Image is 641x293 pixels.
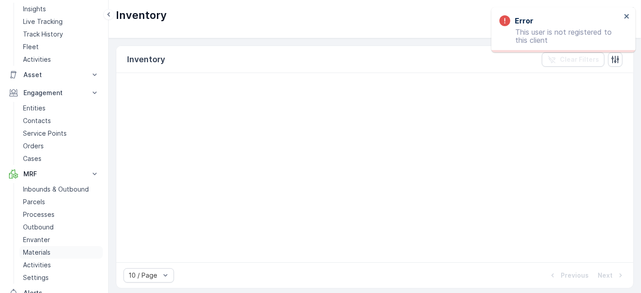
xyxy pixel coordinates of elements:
[23,185,89,194] p: Inbounds & Outbound
[23,273,49,282] p: Settings
[19,28,103,41] a: Track History
[19,41,103,53] a: Fleet
[19,140,103,152] a: Orders
[598,271,613,280] p: Next
[23,55,51,64] p: Activities
[23,70,85,79] p: Asset
[19,246,103,259] a: Materials
[499,28,621,44] p: This user is not registered to this client
[19,183,103,196] a: Inbounds & Outbound
[19,208,103,221] a: Processes
[19,102,103,114] a: Entities
[19,233,103,246] a: Envanter
[23,169,85,179] p: MRF
[5,165,103,183] button: MRF
[23,261,51,270] p: Activities
[23,104,46,113] p: Entities
[5,84,103,102] button: Engagement
[624,13,630,21] button: close
[23,30,63,39] p: Track History
[23,88,85,97] p: Engagement
[23,5,46,14] p: Insights
[19,127,103,140] a: Service Points
[116,8,167,23] p: Inventory
[23,116,51,125] p: Contacts
[5,66,103,84] button: Asset
[23,129,67,138] p: Service Points
[547,270,590,281] button: Previous
[560,55,599,64] p: Clear Filters
[23,197,45,206] p: Parcels
[515,15,533,26] h3: Error
[19,114,103,127] a: Contacts
[19,271,103,284] a: Settings
[23,235,50,244] p: Envanter
[597,270,626,281] button: Next
[19,3,103,15] a: Insights
[23,154,41,163] p: Cases
[561,271,589,280] p: Previous
[19,259,103,271] a: Activities
[23,142,44,151] p: Orders
[23,210,55,219] p: Processes
[19,15,103,28] a: Live Tracking
[23,248,50,257] p: Materials
[23,223,54,232] p: Outbound
[542,52,604,67] button: Clear Filters
[23,17,63,26] p: Live Tracking
[19,53,103,66] a: Activities
[23,42,39,51] p: Fleet
[19,152,103,165] a: Cases
[19,221,103,233] a: Outbound
[127,53,165,66] p: Inventory
[19,196,103,208] a: Parcels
